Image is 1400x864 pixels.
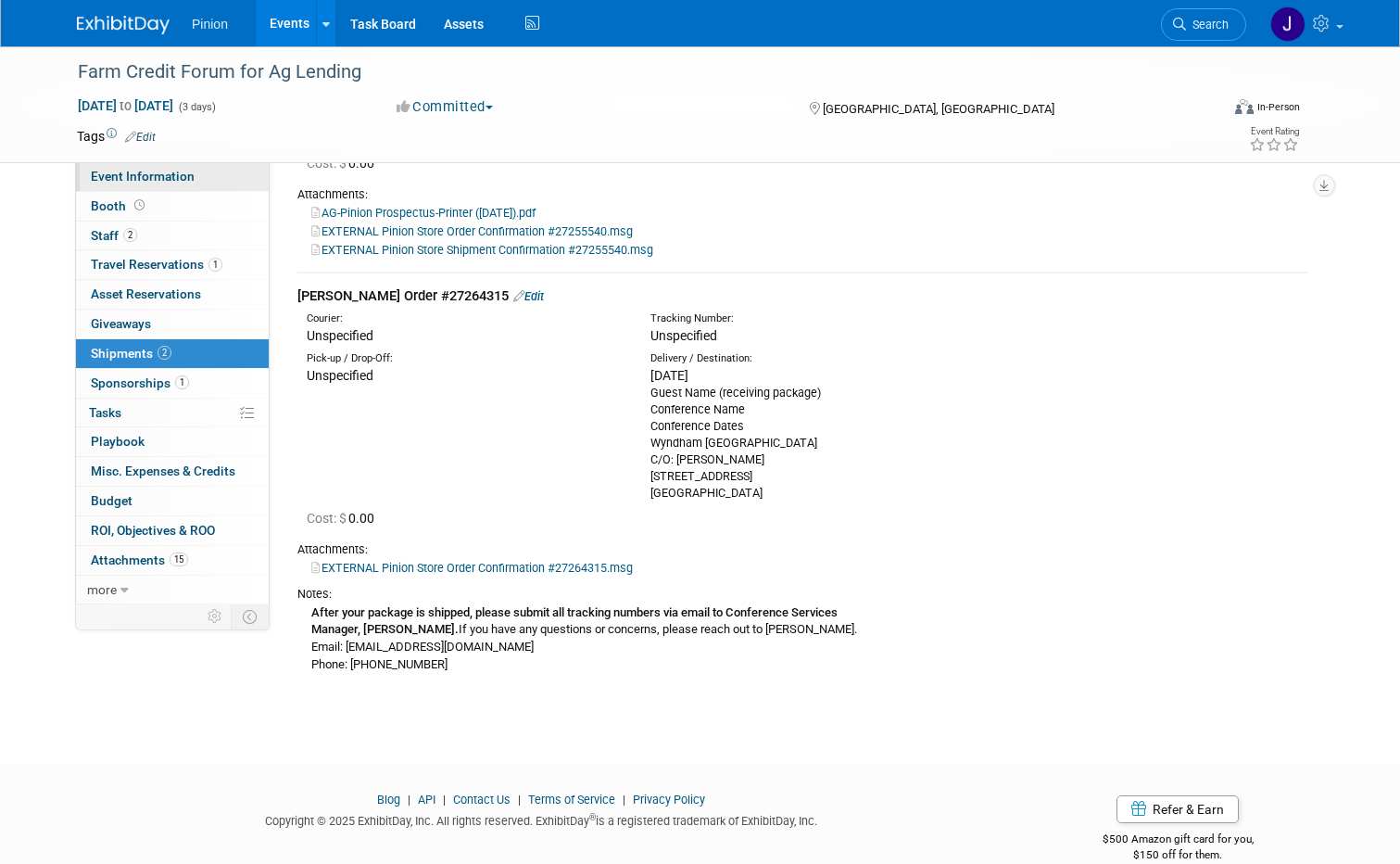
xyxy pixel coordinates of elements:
[307,351,623,366] div: Pick-up / Drop-Off:
[589,812,596,822] sup: ®
[1161,8,1246,41] a: Search
[91,228,137,243] span: Staff
[1235,99,1254,114] img: Format-Inperson.png
[91,316,151,331] span: Giveaways
[77,97,174,114] span: [DATE] [DATE]
[377,793,400,807] a: Blog
[307,156,348,171] span: Cost: $
[131,198,148,212] span: Booth not reserved yet
[650,311,1052,326] div: Tracking Number:
[307,156,382,171] span: 0.00
[76,162,269,191] a: Event Information
[91,375,189,390] span: Sponsorships
[76,516,269,545] a: ROI, Objectives & ROO
[77,16,170,34] img: ExhibitDay
[91,198,148,213] span: Booth
[297,286,1309,306] div: [PERSON_NAME] Order #27264315
[91,169,195,184] span: Event Information
[125,131,156,144] a: Edit
[650,351,966,366] div: Delivery / Destination:
[91,434,145,449] span: Playbook
[175,375,189,389] span: 1
[76,222,269,250] a: Staff2
[311,224,633,238] a: EXTERNAL Pinion Store Order Confirmation #27255540.msg
[123,228,137,242] span: 2
[208,258,222,272] span: 1
[311,622,459,636] b: Manager, [PERSON_NAME].
[76,487,269,515] a: Budget
[307,368,373,383] span: Unspecified
[177,101,216,113] span: (3 days)
[76,399,269,427] a: Tasks
[91,464,235,478] span: Misc. Expenses & Credits
[1186,18,1229,32] span: Search
[307,511,348,526] span: Cost: $
[650,366,966,385] div: [DATE]
[91,493,132,508] span: Budget
[403,793,415,807] span: |
[311,206,536,220] a: AG-Pinion Prospectus-Printer ([DATE]).pdf
[453,793,511,807] a: Contact Us
[87,582,117,597] span: more
[297,586,1309,603] div: Notes:
[390,97,500,117] button: Committed
[1032,847,1323,863] div: $150 off for them.
[307,511,382,526] span: 0.00
[618,793,630,807] span: |
[311,561,633,575] a: EXTERNAL Pinion Store Order Confirmation #27264315.msg
[1270,6,1305,42] img: Jennifer Plumisto
[307,326,623,345] div: Unspecified
[199,604,232,629] td: Personalize Event Tab Strip
[297,603,1309,673] div: If you have any questions or concerns, please reach out to [PERSON_NAME]. Email: [EMAIL_ADDRESS][...
[311,243,653,257] a: EXTERNAL Pinion Store Shipment Confirmation #27255540.msg
[76,280,269,309] a: Asset Reservations
[170,553,188,566] span: 15
[76,250,269,279] a: Travel Reservations1
[311,605,838,619] b: After your package is shipped, please submit all tracking numbers via email to Conference Services
[1256,100,1300,114] div: In-Person
[1116,795,1239,823] a: Refer & Earn
[91,286,201,301] span: Asset Reservations
[650,385,966,502] div: Guest Name (receiving package) Conference Name Conference Dates Wyndham [GEOGRAPHIC_DATA] C/O: [P...
[91,346,171,361] span: Shipments
[76,192,269,221] a: Booth
[528,793,615,807] a: Terms of Service
[91,257,222,272] span: Travel Reservations
[297,541,1309,558] div: Attachments:
[91,553,188,567] span: Attachments
[76,457,269,486] a: Misc. Expenses & Credits
[633,793,705,807] a: Privacy Policy
[192,17,228,32] span: Pinion
[76,427,269,456] a: Playbook
[650,328,717,343] span: Unspecified
[307,311,623,326] div: Courier:
[76,339,269,368] a: Shipments2
[232,604,270,629] td: Toggle Event Tabs
[117,98,134,113] span: to
[77,808,1004,830] div: Copyright © 2025 ExhibitDay, Inc. All rights reserved. ExhibitDay is a registered trademark of Ex...
[76,310,269,338] a: Giveaways
[823,102,1054,116] span: [GEOGRAPHIC_DATA], [GEOGRAPHIC_DATA]
[1249,127,1299,136] div: Event Rating
[76,369,269,398] a: Sponsorships1
[418,793,435,807] a: API
[1119,96,1300,124] div: Event Format
[513,289,544,303] a: Edit
[513,793,525,807] span: |
[158,346,171,360] span: 2
[1032,820,1323,862] div: $500 Amazon gift card for you,
[71,56,1196,89] div: Farm Credit Forum for Ag Lending
[91,523,215,538] span: ROI, Objectives & ROO
[89,405,121,420] span: Tasks
[76,546,269,575] a: Attachments15
[77,127,156,146] td: Tags
[297,186,1309,203] div: Attachments:
[76,576,269,604] a: more
[438,793,450,807] span: |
